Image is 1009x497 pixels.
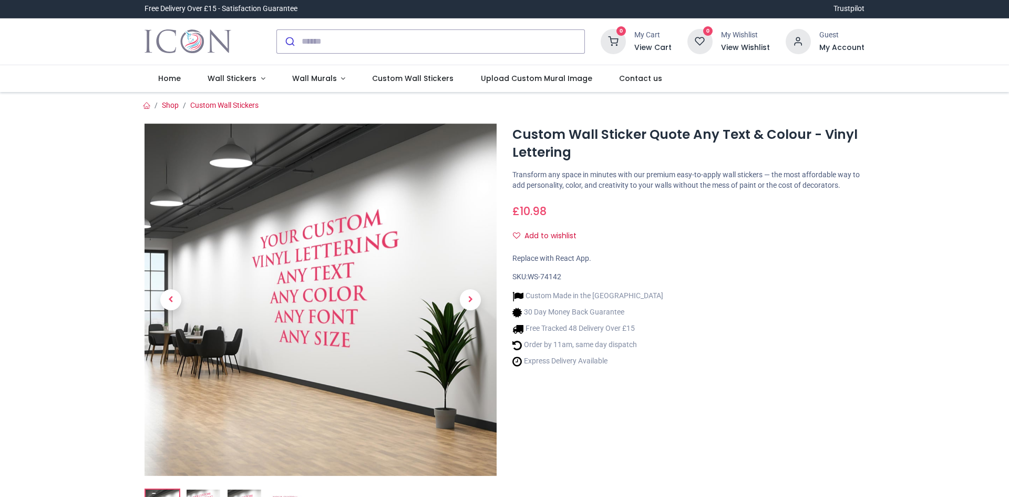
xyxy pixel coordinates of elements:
a: My Account [819,43,864,53]
div: My Wishlist [721,30,770,40]
a: Shop [162,101,179,109]
div: Free Delivery Over £15 - Satisfaction Guarantee [145,4,297,14]
span: Next [460,289,481,310]
span: WS-74142 [528,272,561,281]
li: Express Delivery Available [512,356,663,367]
li: 30 Day Money Back Guarantee [512,307,663,318]
sup: 0 [616,26,626,36]
li: Order by 11am, same day dispatch [512,340,663,351]
div: Guest [819,30,864,40]
span: £ [512,204,547,219]
span: Home [158,73,181,84]
span: Custom Wall Stickers [372,73,454,84]
i: Add to wishlist [513,232,520,239]
li: Free Tracked 48 Delivery Over £15 [512,323,663,334]
sup: 0 [703,26,713,36]
p: Transform any space in minutes with our premium easy-to-apply wall stickers — the most affordable... [512,170,864,190]
span: Previous [160,289,181,310]
a: 0 [601,36,626,45]
div: SKU: [512,272,864,282]
a: Next [444,176,497,423]
span: Wall Stickers [208,73,256,84]
button: Add to wishlistAdd to wishlist [512,227,585,245]
span: Upload Custom Mural Image [481,73,592,84]
h1: Custom Wall Sticker Quote Any Text & Colour - Vinyl Lettering [512,126,864,162]
a: View Wishlist [721,43,770,53]
span: Wall Murals [292,73,337,84]
a: Previous [145,176,197,423]
img: Custom Wall Sticker Quote Any Text & Colour - Vinyl Lettering [145,124,497,476]
span: Contact us [619,73,662,84]
li: Custom Made in the [GEOGRAPHIC_DATA] [512,291,663,302]
a: Trustpilot [833,4,864,14]
a: Wall Stickers [194,65,279,93]
img: Icon Wall Stickers [145,27,231,56]
div: My Cart [634,30,672,40]
a: 0 [687,36,713,45]
button: Submit [277,30,302,53]
span: 10.98 [520,204,547,219]
a: Logo of Icon Wall Stickers [145,27,231,56]
a: View Cart [634,43,672,53]
a: Wall Murals [279,65,359,93]
div: Replace with React App. [512,253,864,264]
a: Custom Wall Stickers [190,101,259,109]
